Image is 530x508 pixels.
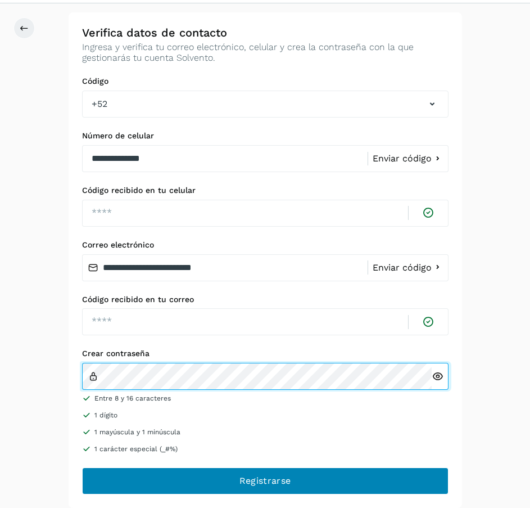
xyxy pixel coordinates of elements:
[82,26,449,39] h2: Verifica datos de contacto
[82,349,449,358] label: Crear contraseña
[82,131,449,141] label: Número de celular
[82,240,449,250] label: Correo electrónico
[373,153,443,165] button: Enviar código
[82,186,449,195] label: Código recibido en tu celular
[373,263,432,272] span: Enviar código
[82,444,449,454] li: 1 carácter especial (_#%)
[82,410,449,420] li: 1 dígito
[82,427,449,437] li: 1 mayúscula y 1 minúscula
[82,42,449,63] p: Ingresa y verifica tu correo electrónico, celular y crea la contraseña con la que gestionarás tu ...
[373,262,443,273] button: Enviar código
[82,393,449,403] li: Entre 8 y 16 caracteres
[82,295,449,304] label: Código recibido en tu correo
[373,154,432,163] span: Enviar código
[82,77,449,86] label: Código
[82,467,449,494] button: Registrarse
[92,97,107,111] span: +52
[239,475,291,487] span: Registrarse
